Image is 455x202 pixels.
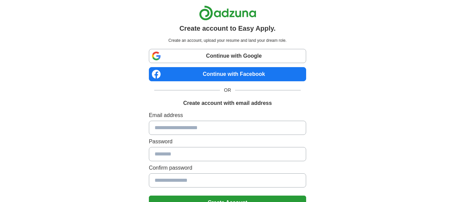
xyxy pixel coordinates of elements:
[149,111,306,119] label: Email address
[220,87,235,94] span: OR
[180,23,276,33] h1: Create account to Easy Apply.
[149,164,306,172] label: Confirm password
[199,5,256,21] img: Adzuna logo
[150,37,305,44] p: Create an account, upload your resume and land your dream role.
[149,67,306,81] a: Continue with Facebook
[149,49,306,63] a: Continue with Google
[183,99,272,107] h1: Create account with email address
[149,138,306,146] label: Password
